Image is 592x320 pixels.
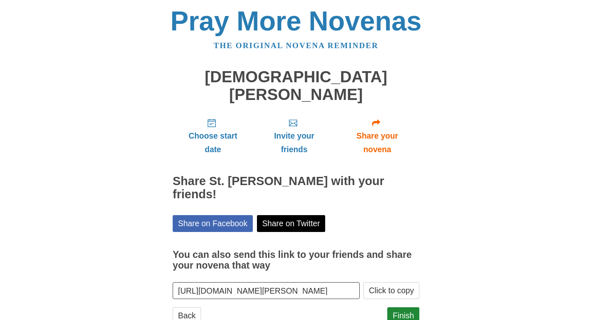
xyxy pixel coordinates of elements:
span: Invite your friends [261,129,327,156]
span: Choose start date [181,129,245,156]
a: Pray More Novenas [171,6,422,36]
a: Share your novena [335,111,419,160]
a: Choose start date [173,111,253,160]
a: The original novena reminder [214,41,379,50]
span: Share your novena [343,129,411,156]
h2: Share St. [PERSON_NAME] with your friends! [173,175,419,201]
h3: You can also send this link to your friends and share your novena that way [173,250,419,271]
a: Share on Twitter [257,215,326,232]
a: Share on Facebook [173,215,253,232]
h1: [DEMOGRAPHIC_DATA][PERSON_NAME] [173,68,419,103]
button: Click to copy [363,282,419,299]
a: Invite your friends [253,111,335,160]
